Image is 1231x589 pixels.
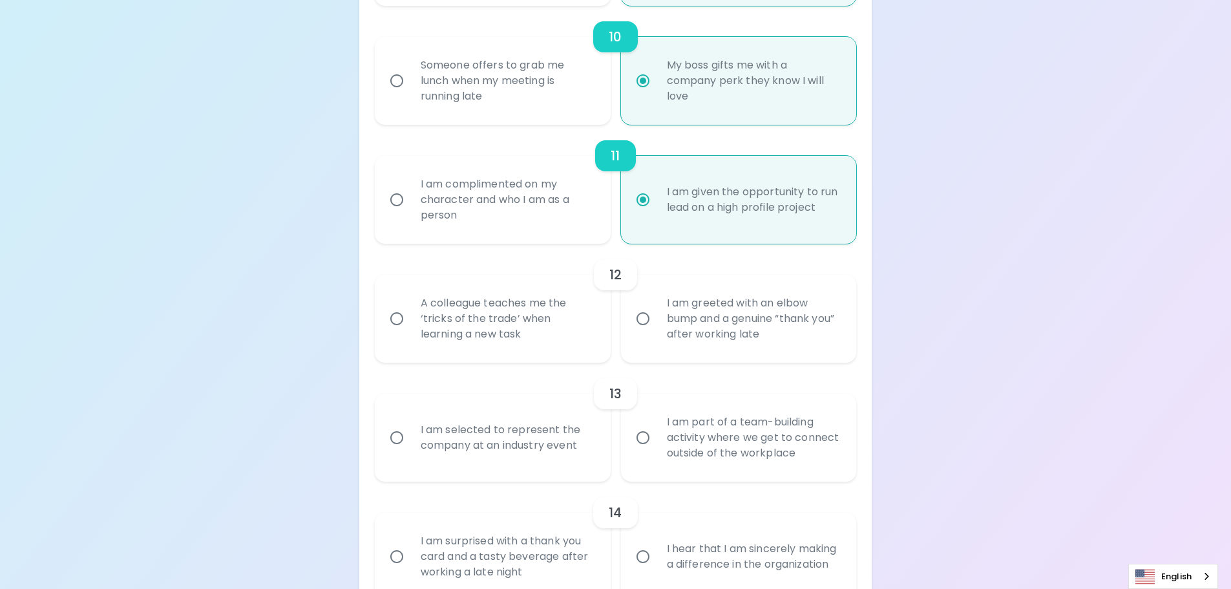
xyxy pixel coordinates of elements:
div: A colleague teaches me the ‘tricks of the trade’ when learning a new task [410,280,604,358]
div: choice-group-check [375,6,857,125]
a: English [1129,564,1217,588]
h6: 10 [609,27,622,47]
div: I am part of a team-building activity where we get to connect outside of the workplace [657,399,850,477]
h6: 14 [609,502,622,523]
div: I am complimented on my character and who I am as a person [410,161,604,239]
div: I am greeted with an elbow bump and a genuine “thank you” after working late [657,280,850,358]
h6: 11 [611,145,620,166]
div: choice-group-check [375,363,857,482]
div: My boss gifts me with a company perk they know I will love [657,42,850,120]
aside: Language selected: English [1128,564,1218,589]
div: choice-group-check [375,125,857,244]
div: I am given the opportunity to run lead on a high profile project [657,169,850,231]
h6: 13 [609,383,622,404]
div: I hear that I am sincerely making a difference in the organization [657,526,850,588]
div: Someone offers to grab me lunch when my meeting is running late [410,42,604,120]
div: choice-group-check [375,244,857,363]
div: I am selected to represent the company at an industry event [410,407,604,469]
h6: 12 [609,264,622,285]
div: Language [1128,564,1218,589]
